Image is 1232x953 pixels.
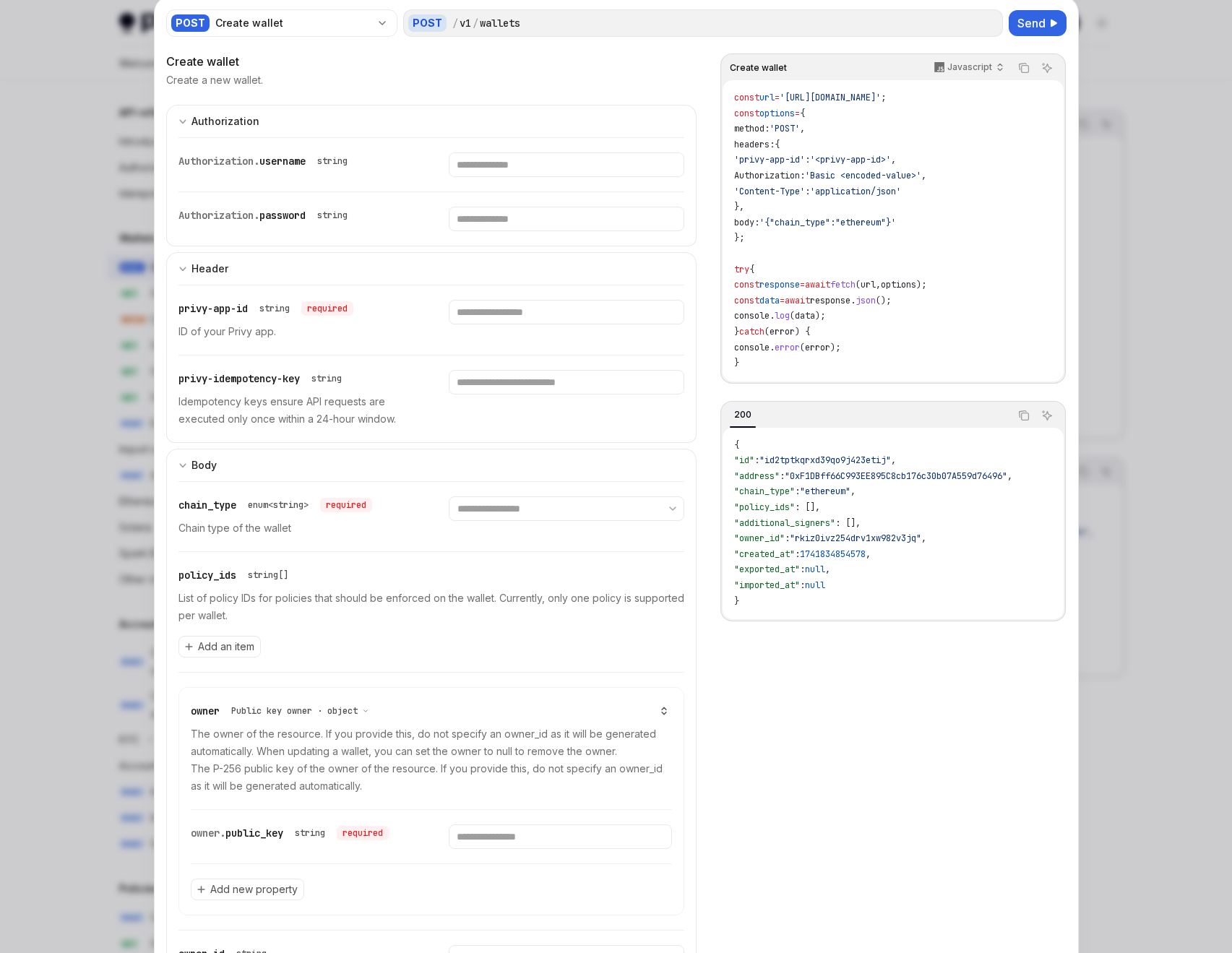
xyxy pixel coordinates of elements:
span: : [754,454,759,466]
span: error [805,342,830,353]
span: = [775,92,780,103]
span: , [891,454,896,466]
span: json [856,295,876,306]
span: "imported_at" [734,579,800,591]
span: console [734,310,770,322]
div: POST [171,14,210,32]
span: "policy_ids" [734,501,795,513]
span: Authorization. [178,209,259,222]
span: await [785,295,810,306]
span: url [759,92,775,103]
span: Authorization. [178,155,259,168]
span: error [775,342,800,353]
span: { [800,108,805,119]
span: , [1007,470,1012,482]
div: privy-idempotency-key [178,370,348,387]
span: "id" [734,454,754,466]
span: Add an item [198,639,254,654]
button: Expand input section [166,252,697,285]
span: options [759,108,795,119]
span: url [861,279,876,290]
div: required [337,826,389,840]
div: Create wallet [166,53,697,70]
div: owner [191,702,375,720]
button: show 1 property [656,706,672,716]
span: public_key [225,827,283,840]
span: : [785,532,790,544]
span: { [734,439,739,451]
span: ( [856,279,861,290]
span: 'application/json' [810,186,901,197]
button: Copy the contents from the code block [1015,59,1033,77]
p: ID of your Privy app. [178,323,414,340]
span: "owner_id" [734,532,785,544]
span: (); [876,295,891,306]
div: / [452,16,458,30]
span: response [810,295,850,306]
span: const [734,295,759,306]
span: ); [916,279,926,290]
div: wallets [480,16,520,30]
span: , [850,486,856,497]
span: "exported_at" [734,564,800,575]
select: Select chain_type [449,496,684,521]
span: headers: [734,139,775,150]
span: 'POST' [770,123,800,134]
span: const [734,279,759,290]
span: policy_ids [178,569,236,582]
span: const [734,92,759,103]
span: username [259,155,306,168]
span: "0xF1DBff66C993EE895C8cb176c30b07A559d76496" [785,470,1007,482]
span: = [780,295,785,306]
button: Send [1009,10,1067,36]
span: , [921,532,926,544]
span: Public key owner · object [231,705,358,717]
div: Authorization [191,113,259,130]
p: Create a new wallet. [166,73,263,87]
span: : [805,186,810,197]
span: null [805,579,825,591]
span: ( [764,326,770,337]
span: ( [790,310,795,322]
span: }; [734,232,744,243]
span: const [734,108,759,119]
button: Public key owner · object [231,704,369,718]
span: "ethereum" [800,486,850,497]
span: owner [191,704,220,717]
span: 'Content-Type' [734,186,805,197]
button: Ask AI [1038,59,1056,77]
p: Chain type of the wallet [178,519,414,537]
span: 'privy-app-id' [734,154,805,165]
div: Authorization.username [178,152,353,170]
span: , [876,279,881,290]
span: options [881,279,916,290]
span: "additional_signers" [734,517,835,529]
p: List of policy IDs for policies that should be enforced on the wallet. Currently, only one policy... [178,590,685,624]
span: , [866,548,871,560]
button: POSTCreate wallet [166,8,397,38]
span: '[URL][DOMAIN_NAME]' [780,92,881,103]
span: : [800,579,805,591]
span: data [795,310,815,322]
span: chain_type [178,499,236,512]
span: "rkiz0ivz254drv1xw982v3jq" [790,532,921,544]
span: "id2tptkqrxd39qo9j423etij" [759,454,891,466]
button: Add an item [178,636,261,657]
span: "chain_type" [734,486,795,497]
div: required [320,498,372,512]
span: ); [830,342,840,353]
span: "address" [734,470,780,482]
div: policy_ids [178,566,294,584]
span: fetch [830,279,856,290]
span: Add new property [210,882,298,897]
span: : [795,486,800,497]
span: } [734,357,739,368]
span: Send [1017,14,1046,32]
span: , [825,564,830,575]
span: method: [734,123,770,134]
span: Authorization: [734,170,805,181]
div: POST [408,14,447,32]
button: Expand input section [166,105,697,137]
span: 1741834854578 [800,548,866,560]
input: Enter privy-idempotency-key [449,370,684,394]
